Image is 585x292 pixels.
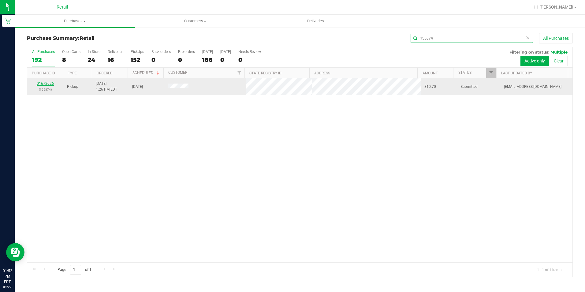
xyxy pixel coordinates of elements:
[504,84,561,90] span: [EMAIL_ADDRESS][DOMAIN_NAME]
[62,50,80,54] div: Open Carts
[32,56,55,63] div: 192
[534,5,573,9] span: Hi, [PERSON_NAME]!
[501,71,532,75] a: Last Updated By
[532,265,566,274] span: 1 - 1 of 1 items
[550,50,568,54] span: Multiple
[249,71,281,75] a: State Registry ID
[539,33,573,43] button: All Purchases
[202,56,213,63] div: 186
[486,68,496,78] a: Filter
[15,15,135,28] a: Purchases
[3,268,12,285] p: 01:52 PM EDT
[6,243,24,261] iframe: Resource center
[88,56,100,63] div: 24
[526,34,530,42] span: Clear
[68,71,77,75] a: Type
[108,56,123,63] div: 16
[411,34,533,43] input: Search Purchase ID, Original ID, State Registry ID or Customer Name...
[220,56,231,63] div: 0
[32,71,55,75] a: Purchase ID
[151,50,171,54] div: Back-orders
[131,56,144,63] div: 152
[423,71,438,75] a: Amount
[509,50,549,54] span: Filtering on status:
[178,50,195,54] div: Pre-orders
[255,15,376,28] a: Deliveries
[132,84,143,90] span: [DATE]
[151,56,171,63] div: 0
[424,84,436,90] span: $10.70
[97,71,113,75] a: Ordered
[80,35,95,41] span: Retail
[202,50,213,54] div: [DATE]
[27,36,209,41] h3: Purchase Summary:
[70,265,81,275] input: 1
[135,15,255,28] a: Customers
[520,56,549,66] button: Active only
[238,56,261,63] div: 0
[57,5,68,10] span: Retail
[309,68,417,78] th: Address
[5,18,11,24] inline-svg: Retail
[96,81,117,92] span: [DATE] 1:26 PM EDT
[458,70,471,75] a: Status
[168,70,187,75] a: Customer
[460,84,478,90] span: Submitted
[67,84,78,90] span: Pickup
[37,81,54,86] a: 01672026
[132,71,160,75] a: Scheduled
[550,56,568,66] button: Clear
[178,56,195,63] div: 0
[238,50,261,54] div: Needs Review
[3,285,12,289] p: 09/22
[299,18,332,24] span: Deliveries
[131,50,144,54] div: PickUps
[62,56,80,63] div: 8
[15,18,135,24] span: Purchases
[220,50,231,54] div: [DATE]
[108,50,123,54] div: Deliveries
[52,265,96,275] span: Page of 1
[31,87,60,92] p: (155874)
[88,50,100,54] div: In Store
[32,50,55,54] div: All Purchases
[234,68,244,78] a: Filter
[135,18,255,24] span: Customers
